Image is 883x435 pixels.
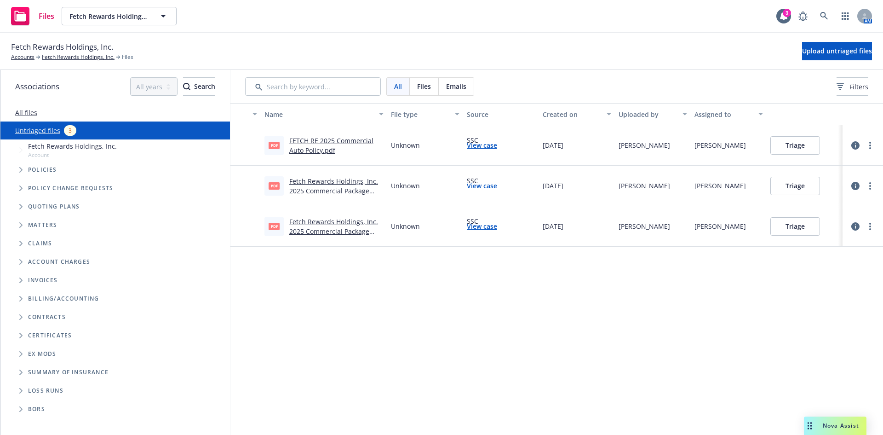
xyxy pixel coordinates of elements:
span: Quoting plans [28,204,80,209]
span: Fetch Rewards Holdings, Inc. [69,12,149,21]
div: [PERSON_NAME] [694,221,746,231]
span: All [394,81,402,91]
a: more [865,180,876,191]
span: Policies [28,167,57,173]
span: pdf [269,142,280,149]
div: Search [183,78,215,95]
div: [PERSON_NAME] [619,140,670,150]
input: Search by keyword... [245,77,381,96]
button: Source [463,103,539,125]
button: Triage [770,136,820,155]
button: SearchSearch [183,77,215,96]
span: pdf [269,182,280,189]
span: Matters [28,222,57,228]
button: Created on [539,103,615,125]
div: Drag to move [804,417,815,435]
a: more [865,221,876,232]
span: Associations [15,81,59,93]
div: [PERSON_NAME] [694,140,746,150]
a: FETCH RE 2025 Commercial Auto Policy.pdf [289,136,373,155]
a: Untriaged files [15,126,60,135]
a: Accounts [11,53,34,61]
span: [DATE] [543,221,563,231]
div: Source [467,110,535,119]
span: Billing/Accounting [28,296,99,302]
span: [DATE] [543,181,563,191]
span: Files [39,12,54,20]
a: Fetch Rewards Holdings, Inc. [42,53,115,61]
span: Files [122,53,133,61]
a: Switch app [836,7,854,25]
button: Nova Assist [804,417,866,435]
div: Created on [543,110,601,119]
span: BORs [28,406,45,412]
button: Assigned to [691,103,767,125]
span: Fetch Rewards Holdings, Inc. [28,141,117,151]
button: File type [387,103,463,125]
span: Loss Runs [28,388,63,394]
a: View case [467,140,497,150]
span: Contracts [28,314,66,320]
div: File type [391,110,449,119]
span: Emails [446,81,466,91]
span: Account [28,151,117,159]
span: Claims [28,241,52,246]
button: Triage [770,177,820,195]
a: more [865,140,876,151]
span: Filters [837,82,868,92]
div: Folder Tree Example [0,290,230,418]
span: Filters [849,82,868,92]
span: Invoices [28,278,58,283]
span: Certificates [28,333,72,338]
a: All files [15,108,37,117]
span: [DATE] [543,140,563,150]
div: Name [264,110,373,119]
span: Fetch Rewards Holdings, Inc. [11,41,113,53]
button: Triage [770,217,820,236]
span: Files [417,81,431,91]
div: [PERSON_NAME] [619,181,670,191]
button: Filters [837,77,868,96]
span: Policy change requests [28,186,113,191]
div: 3 [64,125,76,136]
a: Fetch Rewards Holdings, Inc. 2025 Commercial Package Policy.pdf [289,177,378,205]
svg: Search [183,83,190,90]
div: [PERSON_NAME] [619,221,670,231]
button: Upload untriaged files [802,42,872,60]
div: Assigned to [694,110,753,119]
div: [PERSON_NAME] [694,181,746,191]
div: Tree Example [0,139,230,290]
a: Search [815,7,833,25]
span: Ex Mods [28,351,56,357]
div: 3 [783,9,791,17]
button: Uploaded by [615,103,691,125]
span: pdf [269,223,280,230]
span: Account charges [28,259,90,265]
span: Nova Assist [823,422,859,429]
a: Fetch Rewards Holdings, Inc. 2025 Commercial Package Policy.pdf [289,217,378,245]
button: Fetch Rewards Holdings, Inc. [62,7,177,25]
a: View case [467,181,497,191]
a: Report a Bug [794,7,812,25]
a: View case [467,221,497,231]
div: Uploaded by [619,110,677,119]
a: Files [7,3,58,29]
span: Summary of insurance [28,370,109,375]
button: Name [261,103,387,125]
span: Upload untriaged files [802,46,872,55]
